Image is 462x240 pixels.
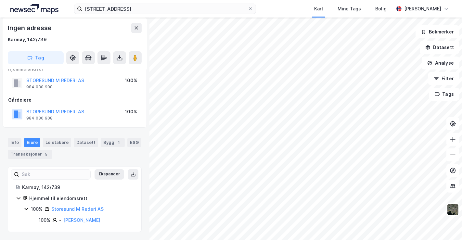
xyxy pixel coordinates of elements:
[8,23,53,33] div: Ingen adresse
[26,116,53,121] div: 984 030 908
[127,138,141,147] div: ESG
[43,151,50,158] div: 5
[8,51,64,64] button: Tag
[8,138,21,147] div: Info
[447,203,459,216] img: 9k=
[74,138,98,147] div: Datasett
[59,216,61,224] div: -
[375,5,387,13] div: Bolig
[8,96,141,104] div: Gårdeiere
[26,84,53,90] div: 984 030 908
[10,4,58,14] img: logo.a4113a55bc3d86da70a041830d287a7e.svg
[43,138,71,147] div: Leietakere
[101,138,125,147] div: Bygg
[95,169,124,180] button: Ekspander
[8,150,52,159] div: Transaksjoner
[19,170,90,179] input: Søk
[422,57,459,69] button: Analyse
[82,4,248,14] input: Søk på adresse, matrikkel, gårdeiere, leietakere eller personer
[29,195,134,202] div: Hjemmel til eiendomsrett
[429,88,459,101] button: Tags
[125,108,137,116] div: 100%
[24,138,40,147] div: Eiere
[430,209,462,240] iframe: Chat Widget
[125,77,137,84] div: 100%
[31,205,43,213] div: 100%
[338,5,361,13] div: Mine Tags
[428,72,459,85] button: Filter
[416,25,459,38] button: Bokmerker
[51,206,104,212] a: Storesund M Rederi AS
[63,217,100,223] a: [PERSON_NAME]
[22,183,134,191] div: Karmøy, 142/739
[8,36,47,44] div: Karmøy, 142/739
[116,139,122,146] div: 1
[404,5,441,13] div: [PERSON_NAME]
[39,216,50,224] div: 100%
[314,5,323,13] div: Kart
[420,41,459,54] button: Datasett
